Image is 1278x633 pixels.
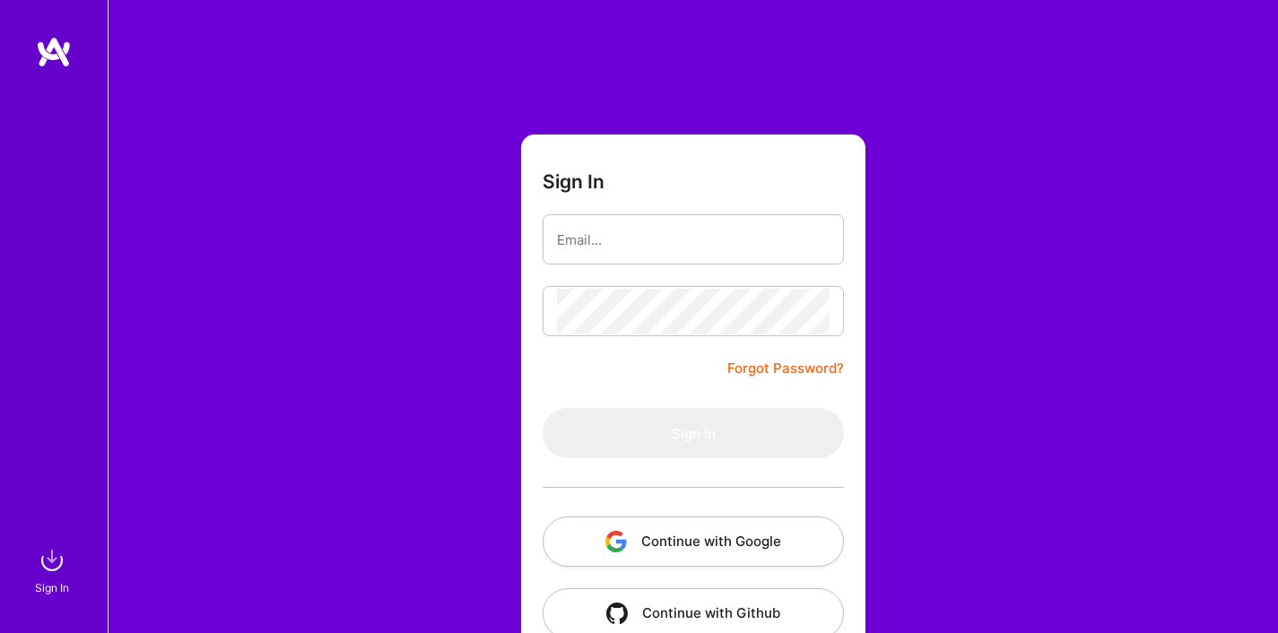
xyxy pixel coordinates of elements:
img: logo [36,36,72,68]
button: Continue with Google [543,516,844,567]
h3: Sign In [543,170,604,193]
img: sign in [34,542,70,578]
div: Sign In [35,578,69,597]
button: Sign In [543,408,844,458]
img: icon [606,603,628,624]
img: icon [605,531,627,552]
a: Forgot Password? [727,358,844,379]
input: Email... [557,217,830,263]
a: sign inSign In [38,542,70,597]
